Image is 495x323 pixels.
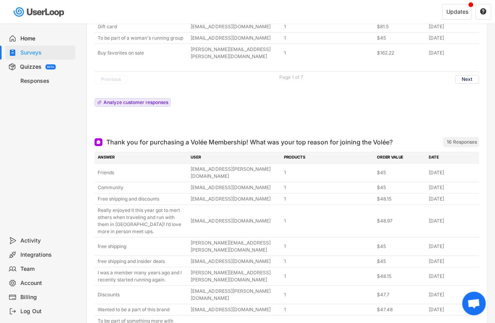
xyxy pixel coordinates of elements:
[191,306,279,313] div: [EMAIL_ADDRESS][DOMAIN_NAME]
[377,169,424,176] div: $45
[446,9,468,15] div: Updates
[191,195,279,203] div: [EMAIL_ADDRESS][DOMAIN_NAME]
[284,35,372,42] div: 1
[429,35,476,42] div: [DATE]
[98,23,186,30] div: Gift card
[191,166,279,180] div: [EMAIL_ADDRESS][PERSON_NAME][DOMAIN_NAME]
[480,8,487,15] button: 
[284,23,372,30] div: 1
[20,35,72,42] div: Home
[191,288,279,302] div: [EMAIL_ADDRESS][PERSON_NAME][DOMAIN_NAME]
[98,154,186,161] div: ANSWER
[98,35,186,42] div: To be part of a woman's running group
[429,154,476,161] div: DATE
[191,154,279,161] div: USER
[377,217,424,224] div: $48.97
[20,308,72,315] div: Log Out
[191,217,279,224] div: [EMAIL_ADDRESS][DOMAIN_NAME]
[480,8,486,15] text: 
[20,251,72,259] div: Integrations
[462,292,486,315] div: Open chat
[104,100,168,105] div: Analyze customer responses
[455,75,479,84] button: Next
[98,258,186,265] div: free shipping and insider deals
[191,269,279,283] div: [PERSON_NAME][EMAIL_ADDRESS][PERSON_NAME][DOMAIN_NAME]
[20,265,72,273] div: Team
[377,35,424,42] div: $45
[20,63,42,71] div: Quizzes
[429,291,476,298] div: [DATE]
[377,195,424,203] div: $48.15
[191,239,279,254] div: [PERSON_NAME][EMAIL_ADDRESS][PERSON_NAME][DOMAIN_NAME]
[20,279,72,287] div: Account
[284,169,372,176] div: 1
[279,75,303,80] div: Page 1 of 7
[284,291,372,298] div: 1
[98,184,186,191] div: Community
[284,195,372,203] div: 1
[429,243,476,250] div: [DATE]
[429,306,476,313] div: [DATE]
[191,184,279,191] div: [EMAIL_ADDRESS][DOMAIN_NAME]
[191,35,279,42] div: [EMAIL_ADDRESS][DOMAIN_NAME]
[377,243,424,250] div: $45
[98,269,186,283] div: I was a member many years ago and I recently started running again.
[377,258,424,265] div: $45
[429,49,476,57] div: [DATE]
[98,195,186,203] div: Free shipping and discounts
[429,23,476,30] div: [DATE]
[20,237,72,245] div: Activity
[429,169,476,176] div: [DATE]
[98,207,186,235] div: Really enjoyed it this year got to mert others when traveling and run with them in [GEOGRAPHIC_DA...
[98,291,186,298] div: Discounts
[429,273,476,280] div: [DATE]
[429,258,476,265] div: [DATE]
[284,258,372,265] div: 1
[377,154,424,161] div: ORDER VALUE
[191,46,279,60] div: [PERSON_NAME][EMAIL_ADDRESS][PERSON_NAME][DOMAIN_NAME]
[98,243,186,250] div: free shipping
[284,243,372,250] div: 1
[106,137,393,147] div: Thank you for purchasing a Volée Membership! What was your top reason for joining the Volée?
[12,4,67,20] img: userloop-logo-01.svg
[284,273,372,280] div: 1
[98,49,186,57] div: Buy favorites on sale
[20,77,72,85] div: Responses
[377,49,424,57] div: $162.22
[377,23,424,30] div: $81.5
[20,49,72,57] div: Surveys
[191,23,279,30] div: [EMAIL_ADDRESS][DOMAIN_NAME]
[284,49,372,57] div: 1
[284,217,372,224] div: 1
[377,184,424,191] div: $45
[96,140,101,144] img: Open Ended
[429,195,476,203] div: [DATE]
[284,184,372,191] div: 1
[98,306,186,313] div: Wanted to be a part of this brand
[191,258,279,265] div: [EMAIL_ADDRESS][DOMAIN_NAME]
[447,139,477,145] div: 16 Responses
[429,184,476,191] div: [DATE]
[284,154,372,161] div: PRODUCTS
[98,169,186,176] div: Friends
[377,273,424,280] div: $48.15
[429,217,476,224] div: [DATE]
[20,294,72,301] div: Billing
[377,291,424,298] div: $47.7
[47,66,54,68] div: BETA
[95,75,127,84] button: Previous
[377,306,424,313] div: $47.48
[284,306,372,313] div: 1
